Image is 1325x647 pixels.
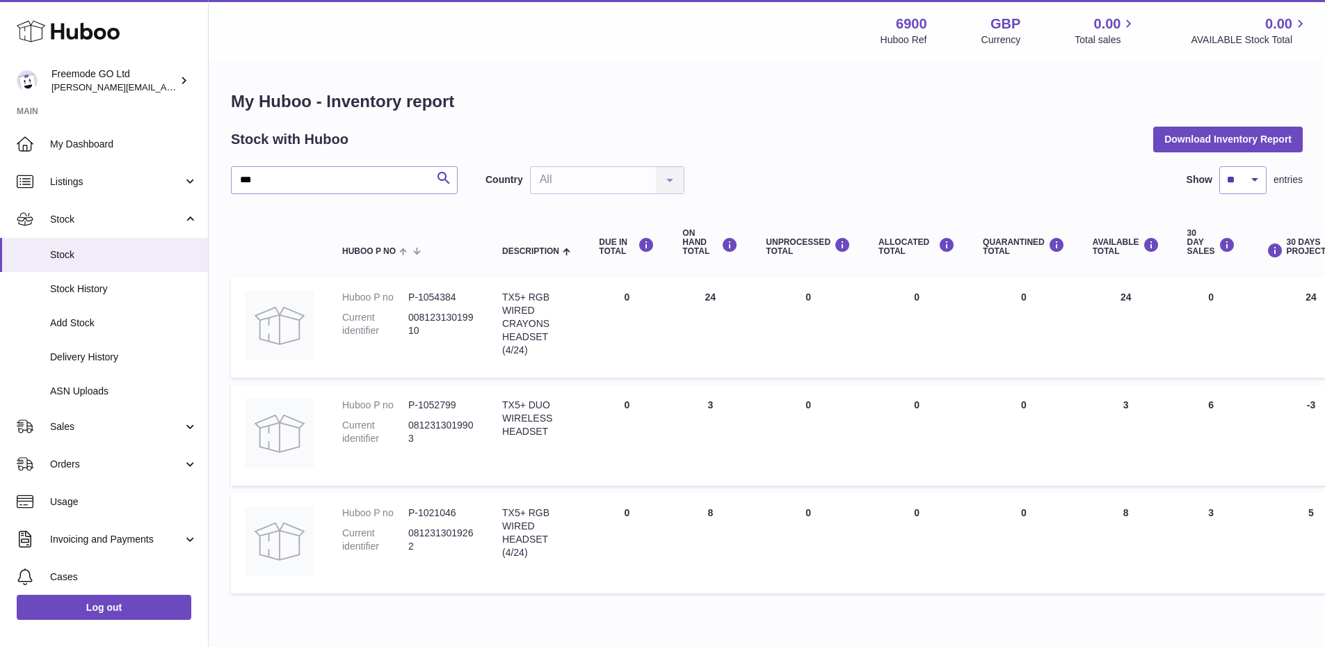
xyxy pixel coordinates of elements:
[990,15,1020,33] strong: GBP
[752,277,865,378] td: 0
[50,351,198,364] span: Delivery History
[896,15,927,33] strong: 6900
[668,277,752,378] td: 24
[485,173,523,186] label: Country
[1079,493,1173,593] td: 8
[50,282,198,296] span: Stock History
[1274,173,1303,186] span: entries
[408,419,474,445] dd: 0812313019903
[50,175,183,189] span: Listings
[1265,15,1292,33] span: 0.00
[752,385,865,486] td: 0
[50,570,198,584] span: Cases
[408,291,474,304] dd: P-1054384
[865,493,969,593] td: 0
[682,229,738,257] div: ON HAND Total
[1191,15,1308,47] a: 0.00 AVAILABLE Stock Total
[342,419,408,445] dt: Current identifier
[50,420,183,433] span: Sales
[1079,385,1173,486] td: 3
[865,277,969,378] td: 0
[983,237,1065,256] div: QUARANTINED Total
[17,595,191,620] a: Log out
[599,237,655,256] div: DUE IN TOTAL
[50,458,183,471] span: Orders
[342,506,408,520] dt: Huboo P no
[585,385,668,486] td: 0
[408,311,474,337] dd: 00812313019910
[585,493,668,593] td: 0
[50,317,198,330] span: Add Stock
[752,493,865,593] td: 0
[1153,127,1303,152] button: Download Inventory Report
[668,385,752,486] td: 3
[1173,385,1249,486] td: 6
[1021,399,1027,410] span: 0
[408,527,474,553] dd: 0812313019262
[50,533,183,546] span: Invoicing and Payments
[1021,507,1027,518] span: 0
[668,493,752,593] td: 8
[585,277,668,378] td: 0
[50,385,198,398] span: ASN Uploads
[408,399,474,412] dd: P-1052799
[981,33,1021,47] div: Currency
[408,506,474,520] dd: P-1021046
[342,247,396,256] span: Huboo P no
[245,399,314,468] img: product image
[50,138,198,151] span: My Dashboard
[502,506,571,559] div: TX5+ RGB WIRED HEADSET (4/24)
[1093,237,1159,256] div: AVAILABLE Total
[1191,33,1308,47] span: AVAILABLE Stock Total
[1021,291,1027,303] span: 0
[1173,493,1249,593] td: 3
[1079,277,1173,378] td: 24
[50,213,183,226] span: Stock
[342,311,408,337] dt: Current identifier
[502,399,571,438] div: TX5+ DUO WIRELESS HEADSET
[1075,33,1137,47] span: Total sales
[231,130,348,149] h2: Stock with Huboo
[51,67,177,94] div: Freemode GO Ltd
[231,90,1303,113] h1: My Huboo - Inventory report
[502,291,571,356] div: TX5+ RGB WIRED CRAYONS HEADSET (4/24)
[50,495,198,509] span: Usage
[502,247,559,256] span: Description
[1173,277,1249,378] td: 0
[881,33,927,47] div: Huboo Ref
[865,385,969,486] td: 0
[766,237,851,256] div: UNPROCESSED Total
[17,70,38,91] img: lenka.smikniarova@gioteck.com
[1187,229,1235,257] div: 30 DAY SALES
[342,399,408,412] dt: Huboo P no
[51,81,279,93] span: [PERSON_NAME][EMAIL_ADDRESS][DOMAIN_NAME]
[342,527,408,553] dt: Current identifier
[245,506,314,576] img: product image
[1187,173,1212,186] label: Show
[50,248,198,262] span: Stock
[245,291,314,360] img: product image
[342,291,408,304] dt: Huboo P no
[878,237,955,256] div: ALLOCATED Total
[1075,15,1137,47] a: 0.00 Total sales
[1094,15,1121,33] span: 0.00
